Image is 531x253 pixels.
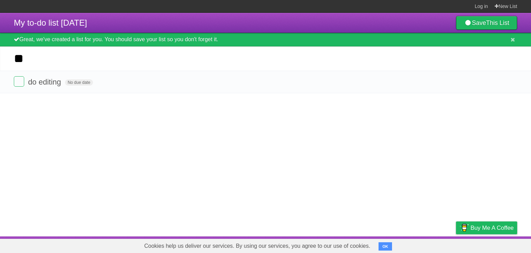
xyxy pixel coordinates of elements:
[137,239,377,253] span: Cookies help us deliver our services. By using our services, you agree to our use of cookies.
[471,222,514,234] span: Buy me a coffee
[456,16,517,30] a: SaveThis List
[14,76,24,87] label: Done
[459,222,469,234] img: Buy me a coffee
[447,238,465,251] a: Privacy
[14,18,87,27] span: My to-do list [DATE]
[379,242,392,251] button: OK
[65,79,93,86] span: No due date
[387,238,415,251] a: Developers
[456,221,517,234] a: Buy me a coffee
[423,238,439,251] a: Terms
[28,78,63,86] span: do editing
[474,238,517,251] a: Suggest a feature
[364,238,379,251] a: About
[486,19,509,26] b: This List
